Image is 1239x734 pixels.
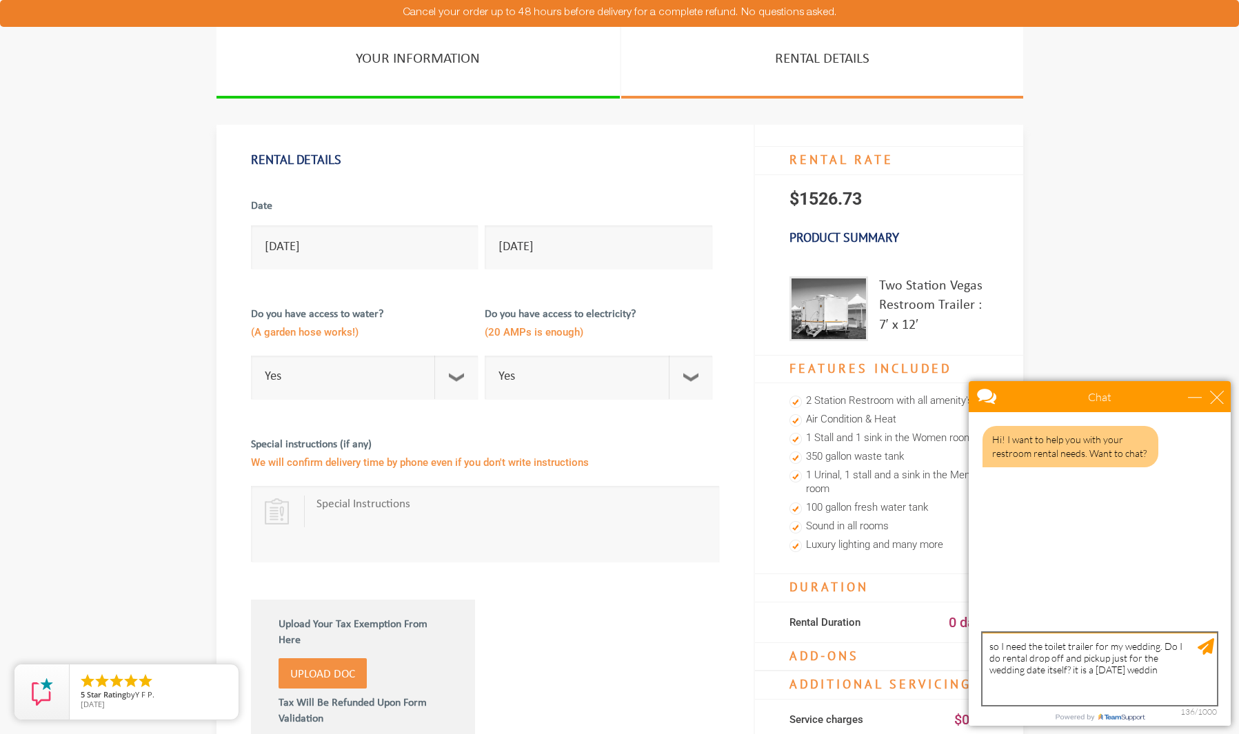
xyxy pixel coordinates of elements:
[81,691,228,700] span: by
[755,223,1023,252] h3: Product Summary
[108,673,125,689] li: 
[485,323,712,345] span: (20 AMPs is enough)
[789,448,989,467] li: 350 gallon waste tank
[789,411,989,429] li: Air Condition & Heat
[755,642,1023,671] h4: Add-Ons
[789,467,989,499] li: 1 Urinal, 1 stall and a sink in the Men's room
[789,706,889,733] div: Service charges
[87,689,126,700] span: Star Rating
[137,673,154,689] li: 
[251,145,719,174] h1: Rental Details
[621,23,1023,99] a: RENTAL DETAILS
[216,23,620,99] a: YOUR INFORMATION
[789,536,989,555] li: Luxury lighting and many more
[279,617,448,655] label: Upload Your Tax Exemption From Here
[755,146,1023,175] h4: RENTAL RATE
[28,678,56,706] img: Review Rating
[889,706,989,733] div: $0.00
[123,673,139,689] li: 
[789,518,989,536] li: Sound in all rooms
[789,392,989,411] li: 2 Station Restroom with all amenity's
[251,198,479,222] label: Date
[789,499,989,518] li: 100 gallon fresh water tank
[755,175,1023,223] p: $1526.73
[789,609,889,635] div: Rental Duration
[135,689,154,700] span: Y F P.
[889,609,989,635] div: 0 days
[251,323,479,345] span: (A garden hose works!)
[279,689,448,727] label: Tax Will Be Refunded Upon Form Validation
[251,453,719,476] span: We will confirm delivery time by phone even if you don't write instructions
[251,307,479,352] label: Do you have access to water?
[755,573,1023,602] h4: Duration
[79,673,96,689] li: 
[755,671,1023,700] h4: Additional Servicing
[81,699,105,709] span: [DATE]
[755,355,1023,384] h4: Features Included
[879,276,989,341] div: Two Station Vegas Restroom Trailer : 7′ x 12′
[789,429,989,448] li: 1 Stall and 1 sink in the Women room
[290,669,355,680] span: Upload Doc
[485,307,712,352] label: Do you have access to electricity?
[251,437,719,482] label: Special instructions (if any)
[94,673,110,689] li: 
[81,689,85,700] span: 5
[960,373,1239,734] iframe: Live Chat Box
